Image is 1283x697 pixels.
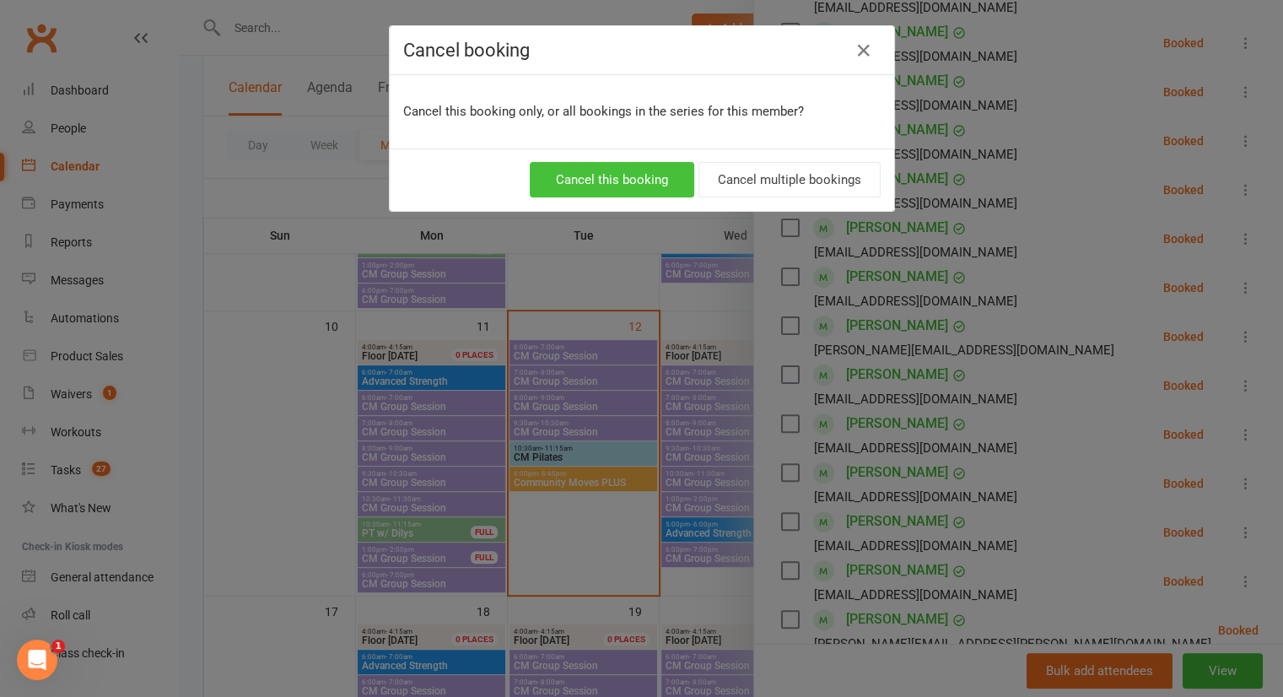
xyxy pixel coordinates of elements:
iframe: Intercom live chat [17,640,57,680]
p: Cancel this booking only, or all bookings in the series for this member? [403,101,881,122]
h4: Cancel booking [403,40,881,61]
span: 1 [51,640,65,653]
button: Close [850,37,877,64]
button: Cancel this booking [530,162,694,197]
button: Cancel multiple bookings [698,162,881,197]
